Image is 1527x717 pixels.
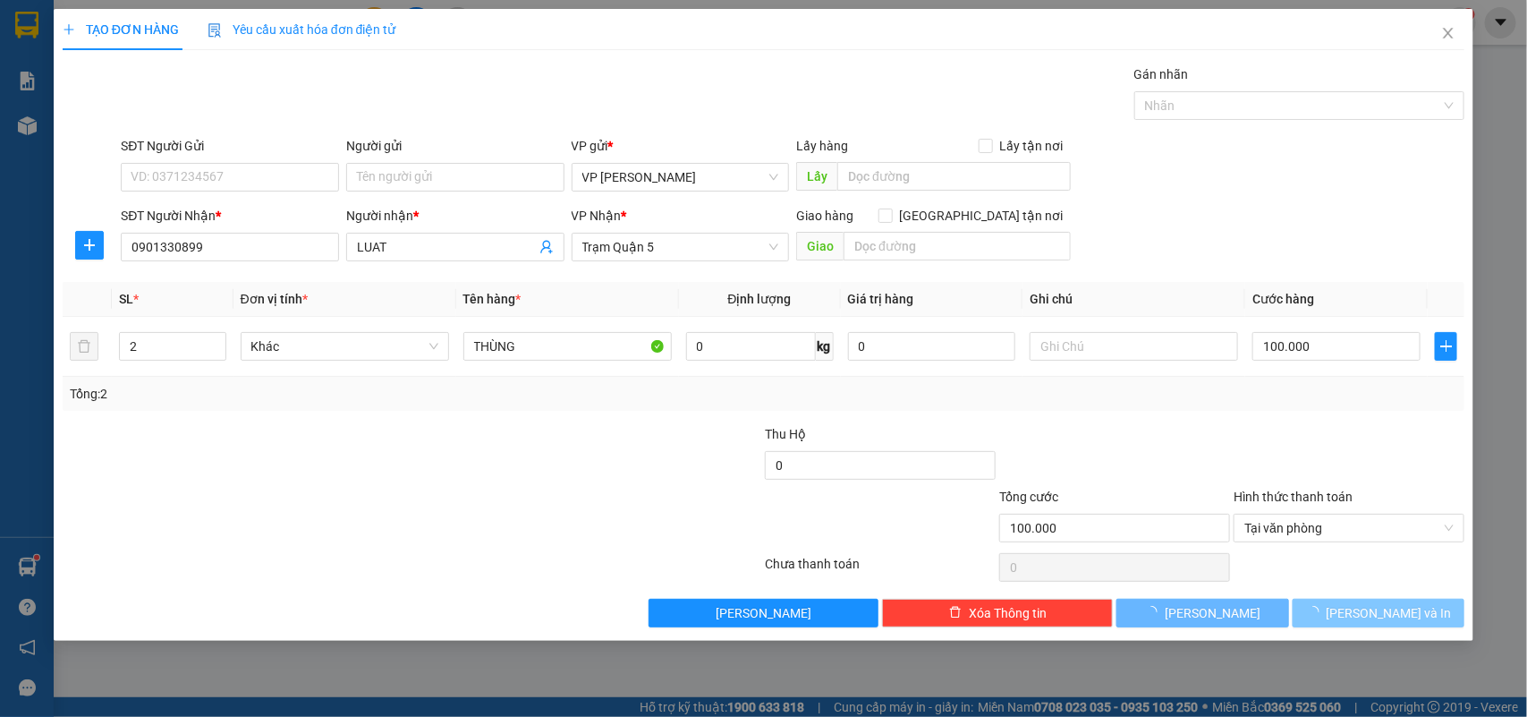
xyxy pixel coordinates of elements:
[796,232,844,260] span: Giao
[251,333,438,360] span: Khác
[649,599,879,627] button: [PERSON_NAME]
[999,490,1058,504] span: Tổng cước
[1307,606,1327,619] span: loading
[463,332,672,361] input: VD: Bàn, Ghế
[22,22,112,112] img: logo.jpg
[119,292,133,306] span: SL
[582,234,779,260] span: Trạm Quận 5
[1293,599,1464,627] button: [PERSON_NAME] và In
[844,232,1071,260] input: Dọc đường
[728,292,792,306] span: Định lượng
[1435,332,1457,361] button: plus
[1252,292,1314,306] span: Cước hàng
[893,206,1071,226] span: [GEOGRAPHIC_DATA] tận nơi
[63,23,75,36] span: plus
[572,209,622,223] span: VP Nhận
[167,66,748,89] li: Hotline: 02839552959
[346,136,564,156] div: Người gửi
[70,384,590,404] div: Tổng: 2
[716,603,811,623] span: [PERSON_NAME]
[1441,26,1455,40] span: close
[796,162,837,191] span: Lấy
[75,231,104,260] button: plus
[796,139,848,153] span: Lấy hàng
[882,599,1113,627] button: deleteXóa Thông tin
[1165,603,1260,623] span: [PERSON_NAME]
[837,162,1071,191] input: Dọc đường
[121,206,339,226] div: SĐT Người Nhận
[1436,339,1456,354] span: plus
[1134,67,1189,81] label: Gán nhãn
[1234,490,1353,504] label: Hình thức thanh toán
[208,23,222,38] img: icon
[764,554,998,585] div: Chưa thanh toán
[1423,9,1473,59] button: Close
[582,164,779,191] span: VP Bạc Liêu
[816,332,834,361] span: kg
[993,136,1071,156] span: Lấy tận nơi
[1022,282,1245,317] th: Ghi chú
[848,332,1016,361] input: 0
[1327,603,1452,623] span: [PERSON_NAME] và In
[22,130,312,159] b: GỬI : VP [PERSON_NAME]
[1116,599,1288,627] button: [PERSON_NAME]
[848,292,914,306] span: Giá trị hàng
[969,603,1047,623] span: Xóa Thông tin
[949,606,962,620] span: delete
[121,136,339,156] div: SĐT Người Gửi
[765,427,806,441] span: Thu Hộ
[241,292,308,306] span: Đơn vị tính
[572,136,790,156] div: VP gửi
[167,44,748,66] li: 26 Phó Cơ Điều, Phường 12
[76,238,103,252] span: plus
[1244,515,1454,542] span: Tại văn phòng
[463,292,522,306] span: Tên hàng
[1145,606,1165,619] span: loading
[1030,332,1238,361] input: Ghi Chú
[63,22,179,37] span: TẠO ĐƠN HÀNG
[539,240,554,254] span: user-add
[70,332,98,361] button: delete
[208,22,396,37] span: Yêu cầu xuất hóa đơn điện tử
[796,209,853,223] span: Giao hàng
[346,206,564,226] div: Người nhận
